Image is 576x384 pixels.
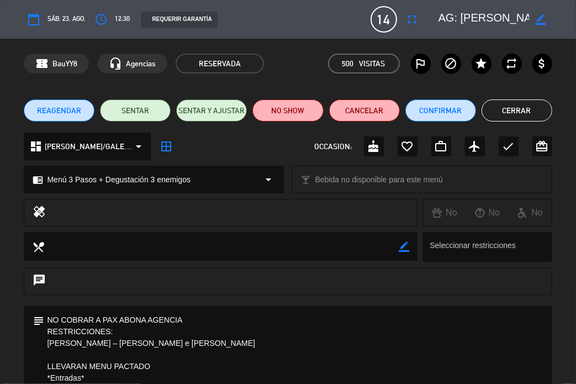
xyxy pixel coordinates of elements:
i: border_all [160,140,173,153]
i: local_dining [32,240,44,253]
span: Agencias [126,57,156,70]
i: block [445,57,458,70]
span: OCCASION: [315,140,352,153]
span: [PERSON_NAME]/GALERIA/MAGNUM [45,140,133,153]
i: chrome_reader_mode [33,175,43,185]
span: confirmation_number [35,57,49,70]
i: repeat [505,57,519,70]
i: favorite_border [401,140,414,153]
i: border_color [399,241,409,252]
i: access_time [94,13,108,26]
span: BauYY8 [52,57,77,70]
div: No [423,206,466,220]
button: Cerrar [482,99,552,122]
span: Menú 3 Pasos + Degustación 3 enemigos [47,173,191,186]
i: fullscreen [406,13,419,26]
i: dashboard [29,140,43,153]
i: calendar_today [27,13,40,26]
i: attach_money [536,57,549,70]
span: 500 [342,57,354,70]
div: No [509,206,551,220]
i: headset_mic [109,57,122,70]
button: SENTAR Y AJUSTAR [176,99,247,122]
span: sáb. 23, ago. [47,14,86,25]
div: No [466,206,509,220]
button: SENTAR [100,99,171,122]
span: REAGENDAR [37,105,81,117]
i: airplanemode_active [468,140,482,153]
div: REQUERIR GARANTÍA [141,12,217,28]
button: Confirmar [405,99,476,122]
i: border_color [535,14,546,25]
i: arrow_drop_down [262,173,275,186]
i: healing [33,205,46,220]
i: subject [32,314,44,327]
span: 14 [371,6,397,33]
span: Bebida no disponible para este menú [315,173,442,186]
i: arrow_drop_down [132,140,145,153]
span: 12:30 [115,14,130,25]
i: star [475,57,488,70]
i: cake [367,140,381,153]
i: work_outline [435,140,448,153]
button: Cancelar [329,99,400,122]
i: check [502,140,515,153]
i: local_bar [300,175,311,185]
button: access_time [91,9,111,29]
i: chat [33,273,46,289]
button: fullscreen [403,9,422,29]
i: card_giftcard [536,140,549,153]
span: RESERVADA [176,54,264,73]
em: Visitas [360,57,385,70]
i: outlined_flag [414,57,427,70]
button: REAGENDAR [24,99,94,122]
button: calendar_today [24,9,44,29]
button: NO SHOW [252,99,323,122]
